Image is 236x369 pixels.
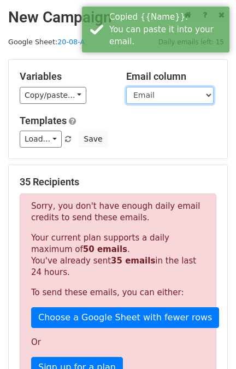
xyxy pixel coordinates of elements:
button: Save [79,131,107,148]
small: Google Sheet: [8,38,85,46]
a: Templates [20,115,67,126]
h5: 35 Recipients [20,176,216,188]
strong: 50 emails [83,244,127,254]
a: Choose a Google Sheet with fewer rows [31,307,219,328]
p: To send these emails, you can either: [31,287,205,298]
strong: 35 emails [111,256,155,266]
div: Copied {{Name}}. You can paste it into your email. [109,11,225,48]
h2: New Campaign [8,8,228,27]
p: Or [31,337,205,348]
h5: Email column [126,71,216,83]
a: Copy/paste... [20,87,86,104]
iframe: Chat Widget [181,317,236,369]
h5: Variables [20,71,110,83]
a: Load... [20,131,62,148]
p: Your current plan supports a daily maximum of . You've already sent in the last 24 hours. [31,232,205,278]
a: 20-08-A [57,38,85,46]
p: Sorry, you don't have enough daily email credits to send these emails. [31,201,205,224]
